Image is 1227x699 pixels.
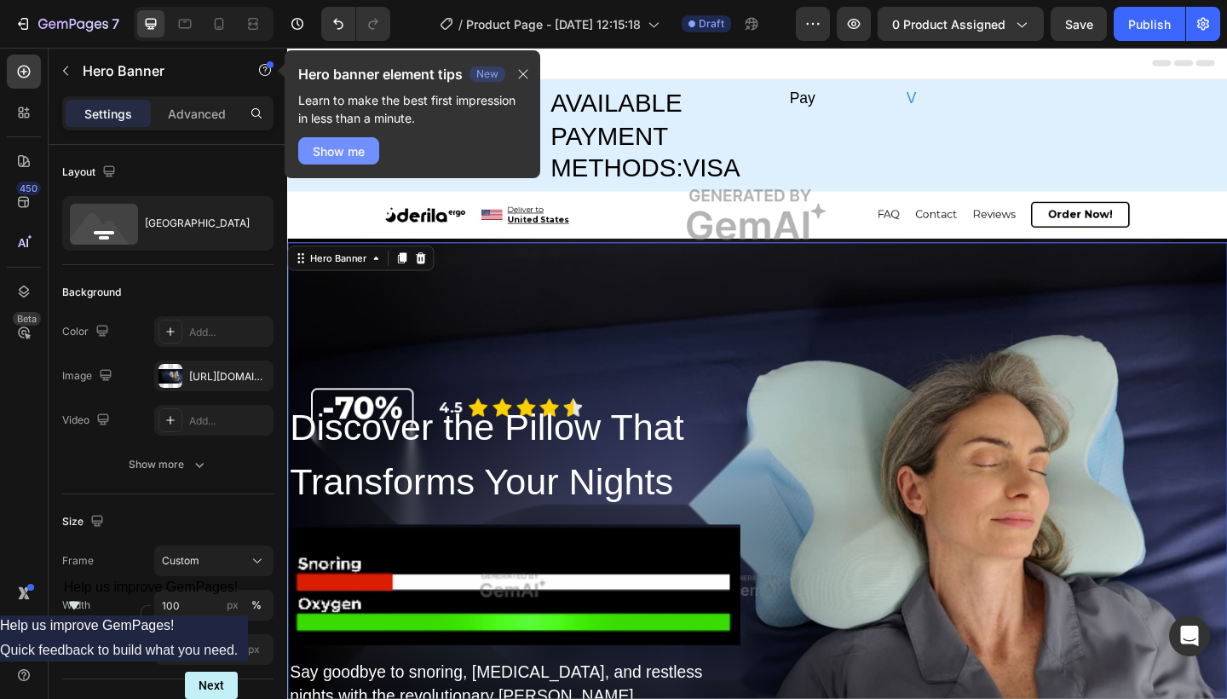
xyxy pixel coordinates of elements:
div: Image [62,365,116,388]
div: Add... [189,413,269,429]
div: % [251,598,262,613]
button: px [246,595,267,615]
span: 0 product assigned [892,15,1005,33]
span: px [248,643,260,656]
button: Show more [62,449,274,480]
button: Publish [1114,7,1185,41]
div: Publish [1128,15,1171,33]
div: Video [62,409,113,432]
span: / [458,15,463,33]
button: Save [1051,7,1107,41]
div: Layout [62,161,119,184]
label: Frame [62,553,94,569]
button: 0 product assigned [878,7,1044,41]
p: Hero Banner [83,61,228,81]
div: [GEOGRAPHIC_DATA] [145,204,249,243]
p: 7 [112,14,119,34]
div: Open Intercom Messenger [1169,615,1210,656]
span: Save [1065,17,1093,32]
div: Add... [189,325,269,340]
span: Product Page - [DATE] 12:15:18 [466,15,641,33]
div: Beta [13,312,41,326]
span: Draft [699,16,724,32]
div: Background [62,285,121,300]
button: Show survey - Help us improve GemPages! [64,580,239,615]
button: 7 [7,7,127,41]
div: Size [62,511,107,534]
div: Hero Banner [21,222,89,237]
p: Advanced [168,105,226,123]
p: Settings [84,105,132,123]
div: Color [62,321,112,344]
div: Undo/Redo [321,7,390,41]
iframe: Design area [287,48,1227,699]
div: Show more [129,456,208,473]
button: Custom [154,546,274,576]
div: 450 [16,182,41,195]
span: Custom [162,553,199,569]
div: [URL][DOMAIN_NAME] [189,369,269,384]
span: Help us improve GemPages! [64,580,239,594]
